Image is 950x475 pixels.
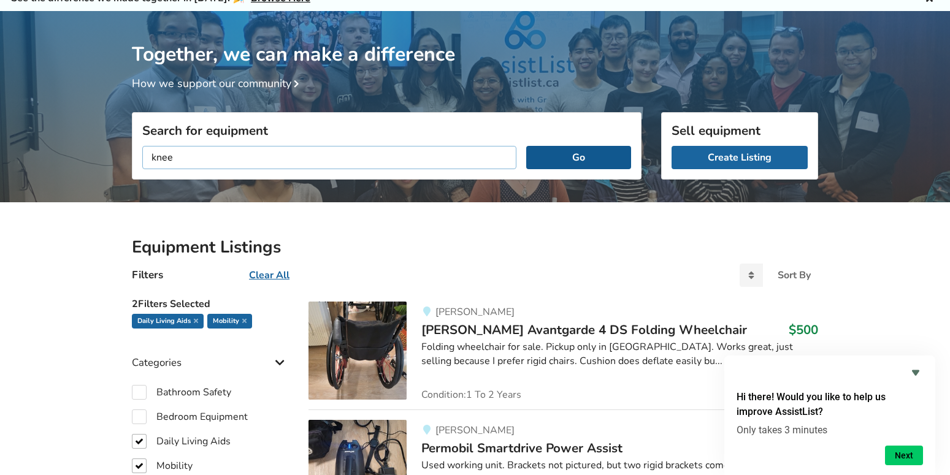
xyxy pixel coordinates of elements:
span: [PERSON_NAME] Avantgarde 4 DS Folding Wheelchair [421,321,747,338]
a: mobility-ottobock avantgarde 4 ds folding wheelchair[PERSON_NAME][PERSON_NAME] Avantgarde 4 DS Fo... [308,302,818,409]
span: Condition: 1 To 2 Years [421,390,521,400]
h2: Equipment Listings [132,237,818,258]
div: Folding wheelchair for sale. Pickup only in [GEOGRAPHIC_DATA]. Works great, just selling because ... [421,340,818,368]
h2: Hi there! Would you like to help us improve AssistList? [737,390,923,419]
span: [PERSON_NAME] [435,305,515,319]
button: Hide survey [908,365,923,380]
input: I am looking for... [142,146,516,169]
h3: Sell equipment [672,123,808,139]
span: Permobil Smartdrive Power Assist [421,439,622,457]
label: Mobility [132,458,193,473]
label: Bedroom Equipment [132,409,248,424]
label: Bathroom Safety [132,385,231,400]
div: Sort By [778,270,811,280]
div: Hi there! Would you like to help us improve AssistList? [737,365,923,465]
h1: Together, we can make a difference [132,11,818,67]
h3: $500 [789,322,818,338]
h5: 2 Filters Selected [132,292,289,314]
div: Daily Living Aids [132,314,204,329]
button: Next question [885,446,923,465]
label: Daily Living Aids [132,434,231,449]
h3: Search for equipment [142,123,631,139]
a: How we support our community [132,76,304,91]
p: Only takes 3 minutes [737,424,923,436]
div: Mobility [207,314,252,329]
a: Create Listing [672,146,808,169]
img: mobility-ottobock avantgarde 4 ds folding wheelchair [308,302,407,400]
span: [PERSON_NAME] [435,424,515,437]
button: Go [526,146,631,169]
u: Clear All [249,268,289,282]
h4: Filters [132,268,163,282]
div: Categories [132,332,289,375]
